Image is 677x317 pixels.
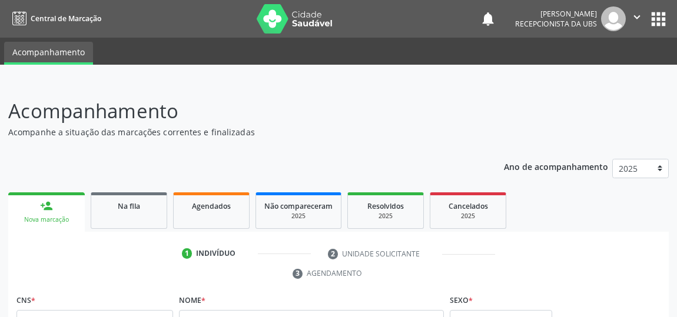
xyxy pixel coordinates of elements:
[626,6,648,31] button: 
[449,201,488,211] span: Cancelados
[648,9,669,29] button: apps
[630,11,643,24] i: 
[8,96,470,126] p: Acompanhamento
[504,159,608,173] p: Ano de acompanhamento
[450,292,473,310] label: Sexo
[196,248,235,259] div: Indivíduo
[601,6,626,31] img: img
[31,14,101,24] span: Central de Marcação
[515,9,597,19] div: [PERSON_NAME]
[182,248,193,259] div: 1
[118,201,140,211] span: Na fila
[192,201,231,211] span: Agendados
[4,42,93,65] a: Acompanhamento
[515,19,597,29] span: Recepcionista da UBS
[8,9,101,28] a: Central de Marcação
[179,292,205,310] label: Nome
[264,212,333,221] div: 2025
[439,212,497,221] div: 2025
[8,126,470,138] p: Acompanhe a situação das marcações correntes e finalizadas
[356,212,415,221] div: 2025
[40,199,53,212] div: person_add
[367,201,404,211] span: Resolvidos
[16,215,77,224] div: Nova marcação
[264,201,333,211] span: Não compareceram
[480,11,496,27] button: notifications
